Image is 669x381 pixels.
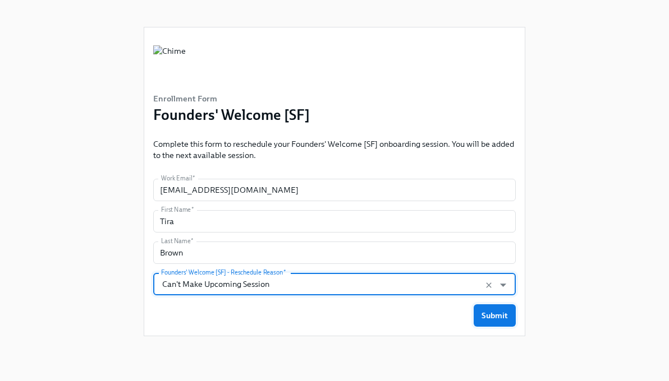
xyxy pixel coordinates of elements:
p: Complete this form to reschedule your Founders' Welcome [SF] onboarding session. You will be adde... [153,138,516,161]
button: Clear [482,278,496,292]
button: Open [494,276,512,294]
span: Submit [482,310,508,321]
h3: Founders' Welcome [SF] [153,105,310,125]
h6: Enrollment Form [153,92,310,105]
button: Submit [474,304,516,327]
img: Chime [153,45,186,79]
